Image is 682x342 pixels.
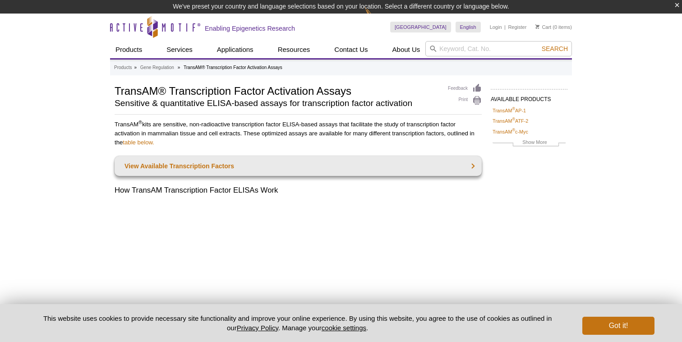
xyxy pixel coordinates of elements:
h2: AVAILABLE PRODUCTS [491,89,567,105]
button: cookie settings [322,324,366,332]
a: table below. [123,139,154,146]
a: Applications [212,41,259,58]
li: » [134,65,137,70]
a: Feedback [448,83,482,93]
a: Gene Regulation [140,64,174,72]
a: English [456,22,481,32]
img: Change Here [365,7,389,28]
input: Keyword, Cat. No. [425,41,572,56]
a: TransAM®ATF-2 [493,117,528,125]
sup: ® [512,106,515,111]
a: Show More [493,138,566,148]
sup: ® [138,120,142,125]
h2: How TransAM Transcription Factor ELISAs Work [115,185,482,196]
a: Print [448,96,482,106]
li: | [504,22,506,32]
sup: ® [512,128,515,132]
sup: ® [512,117,515,122]
h2: Sensitive & quantitative ELISA-based assays for transcription factor activation [115,99,439,107]
a: About Us [387,41,426,58]
a: Resources [272,41,316,58]
h1: TransAM® Transcription Factor Activation Assays [115,83,439,97]
a: Services [161,41,198,58]
p: TransAM kits are sensitive, non-radioactive transcription factor ELISA-based assays that facilita... [115,120,482,147]
a: View Available Transcription Factors [115,156,482,176]
span: Search [542,45,568,52]
a: [GEOGRAPHIC_DATA] [390,22,451,32]
a: TransAM®AP-1 [493,106,526,115]
li: (0 items) [535,22,572,32]
a: Products [114,64,132,72]
a: Contact Us [329,41,373,58]
a: Privacy Policy [237,324,278,332]
a: TransAM®c-Myc [493,128,528,136]
a: Register [508,24,526,30]
button: Search [539,45,571,53]
h2: Enabling Epigenetics Research [205,24,295,32]
a: Login [490,24,502,30]
a: Products [110,41,147,58]
p: This website uses cookies to provide necessary site functionality and improve your online experie... [28,314,567,333]
li: » [178,65,180,70]
a: Cart [535,24,551,30]
li: TransAM® Transcription Factor Activation Assays [184,65,282,70]
img: Your Cart [535,24,539,29]
button: Got it! [582,317,654,335]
